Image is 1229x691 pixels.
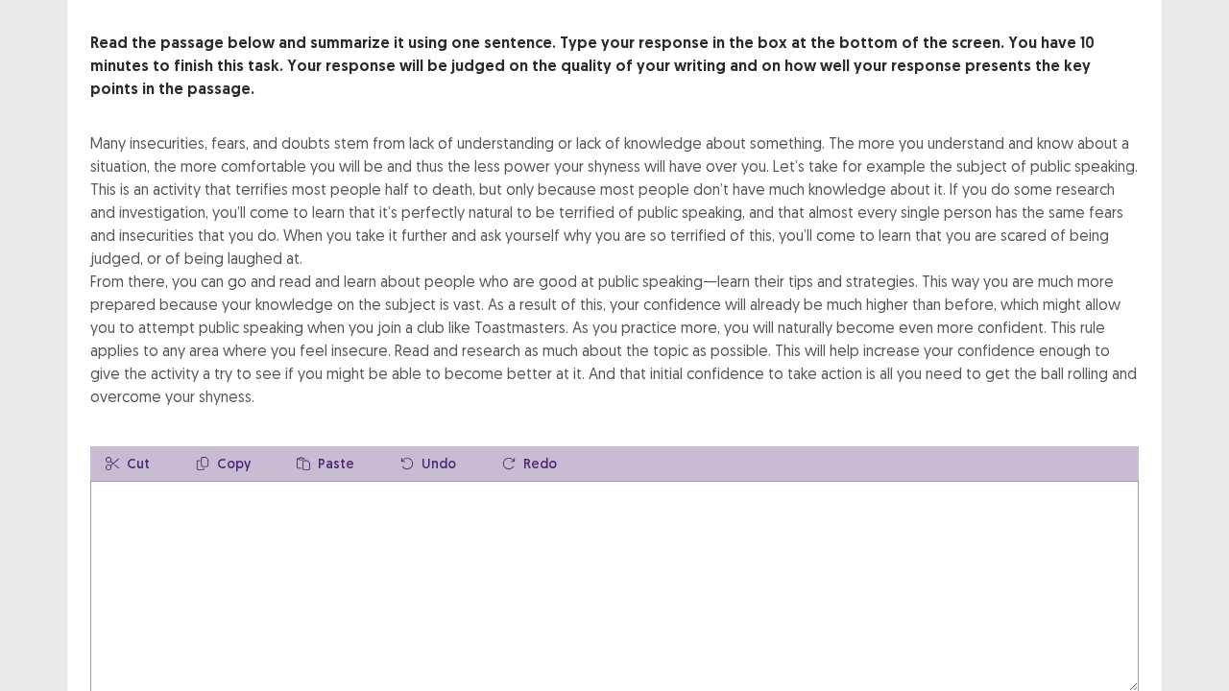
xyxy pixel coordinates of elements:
button: Cut [90,446,165,481]
div: Many insecurities, fears, and doubts stem from lack of understanding or lack of knowledge about s... [90,131,1139,408]
button: Copy [181,446,266,481]
button: Redo [487,446,572,481]
button: Undo [385,446,471,481]
p: Read the passage below and summarize it using one sentence. Type your response in the box at the ... [90,32,1139,101]
button: Paste [281,446,370,481]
